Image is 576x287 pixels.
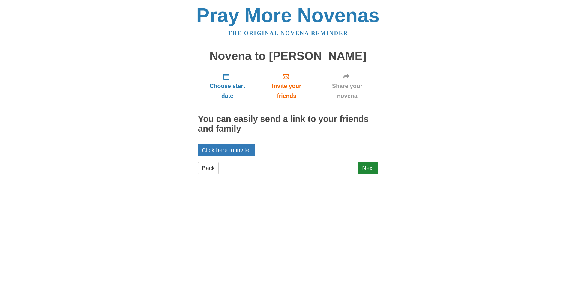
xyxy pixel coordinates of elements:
[198,144,255,156] a: Click here to invite.
[263,81,310,101] span: Invite your friends
[204,81,251,101] span: Choose start date
[316,68,378,104] a: Share your novena
[322,81,372,101] span: Share your novena
[198,68,257,104] a: Choose start date
[198,162,219,174] a: Back
[196,4,380,26] a: Pray More Novenas
[198,50,378,63] h1: Novena to [PERSON_NAME]
[228,30,348,36] a: The original novena reminder
[257,68,316,104] a: Invite your friends
[198,114,378,134] h2: You can easily send a link to your friends and family
[358,162,378,174] a: Next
